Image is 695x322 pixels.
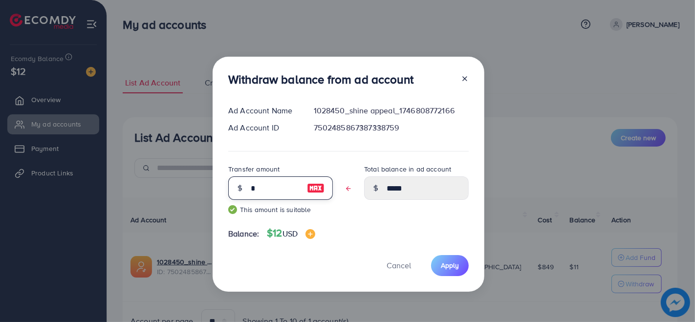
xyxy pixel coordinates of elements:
div: Ad Account ID [220,122,306,133]
span: USD [282,228,298,239]
small: This amount is suitable [228,205,333,215]
div: 1028450_shine appeal_1746808772166 [306,105,477,116]
button: Apply [431,255,469,276]
h4: $12 [267,227,315,239]
div: Ad Account Name [220,105,306,116]
label: Total balance in ad account [364,164,451,174]
span: Cancel [387,260,411,271]
span: Apply [441,260,459,270]
img: guide [228,205,237,214]
div: 7502485867387338759 [306,122,477,133]
img: image [307,182,325,194]
label: Transfer amount [228,164,280,174]
span: Balance: [228,228,259,239]
button: Cancel [374,255,423,276]
h3: Withdraw balance from ad account [228,72,413,86]
img: image [305,229,315,239]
